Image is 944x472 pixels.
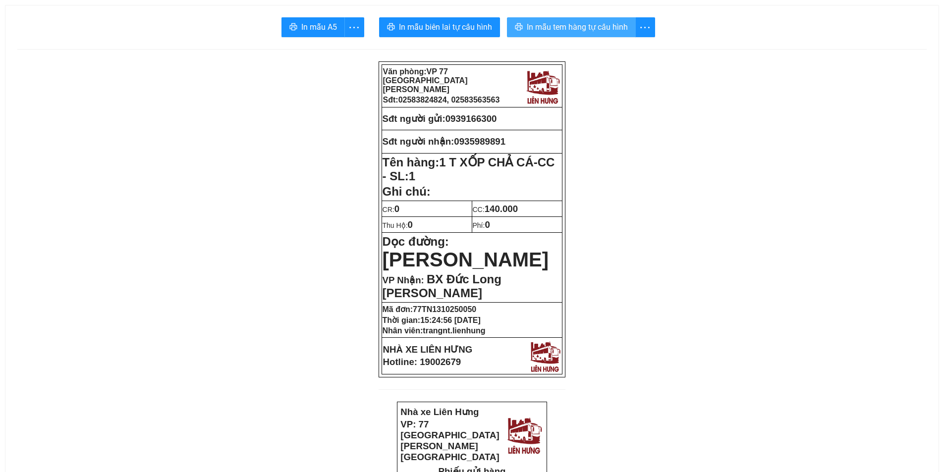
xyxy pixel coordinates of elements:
strong: Tên hàng: [383,156,555,183]
strong: Sđt người nhận: [383,136,454,147]
img: logo [528,339,562,373]
span: 1 T XỐP CHẢ CÁ-CC - SL: [383,156,555,183]
span: printer [289,23,297,32]
span: printer [515,23,523,32]
span: 15:24:56 [DATE] [420,316,481,324]
button: printerIn mẫu A5 [281,17,345,37]
strong: VP: 77 [GEOGRAPHIC_DATA][PERSON_NAME][GEOGRAPHIC_DATA] [3,17,102,60]
strong: Dọc đường: [383,235,549,269]
span: more [636,21,655,34]
strong: Văn phòng: [383,67,468,94]
span: In mẫu A5 [301,21,337,33]
img: logo [524,67,561,105]
span: In mẫu biên lai tự cấu hình [399,21,492,33]
span: 0 [394,204,399,214]
strong: Nhân viên: [383,326,486,335]
strong: Phiếu gửi hàng [41,64,108,75]
img: logo [504,414,544,455]
span: 02583824824, 02583563563 [398,96,500,104]
strong: Nhà xe Liên Hưng [3,5,82,15]
strong: Mã đơn: [383,305,477,314]
strong: Nhà xe Liên Hưng [400,407,479,417]
span: Thu Hộ: [383,221,413,229]
span: In mẫu tem hàng tự cấu hình [527,21,628,33]
span: Phí: [473,221,490,229]
span: 0 [485,219,490,230]
button: printerIn mẫu biên lai tự cấu hình [379,17,500,37]
strong: VP: 77 [GEOGRAPHIC_DATA][PERSON_NAME][GEOGRAPHIC_DATA] [400,419,499,462]
span: [PERSON_NAME] [383,249,549,270]
span: 0935989891 [454,136,505,147]
strong: Sđt: [383,96,500,104]
button: more [635,17,655,37]
span: 1 [409,169,415,183]
img: logo [107,12,145,53]
span: VP 77 [GEOGRAPHIC_DATA][PERSON_NAME] [383,67,468,94]
span: CR: [383,206,400,213]
strong: NHÀ XE LIÊN HƯNG [383,344,473,355]
span: BX Đức Long [PERSON_NAME] [383,272,501,300]
span: CC: [473,206,518,213]
span: Ghi chú: [383,185,431,198]
span: 140.000 [485,204,518,214]
span: 0939166300 [445,113,497,124]
strong: Hotline: 19002679 [383,357,461,367]
strong: Thời gian: [383,316,481,324]
span: 77TN1310250050 [413,305,476,314]
span: printer [387,23,395,32]
span: VP Nhận: [383,275,424,285]
span: 0 [408,219,413,230]
span: more [345,21,364,34]
button: more [344,17,364,37]
strong: Sđt người gửi: [383,113,445,124]
button: printerIn mẫu tem hàng tự cấu hình [507,17,636,37]
span: trangnt.lienhung [423,326,485,335]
